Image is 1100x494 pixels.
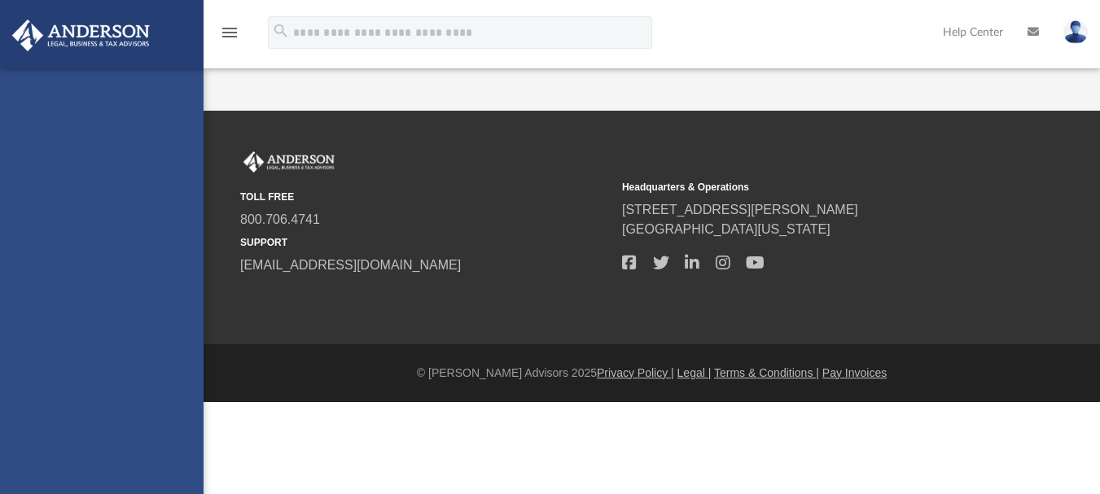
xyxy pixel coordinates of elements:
[714,366,819,379] a: Terms & Conditions |
[822,366,887,379] a: Pay Invoices
[240,235,611,250] small: SUPPORT
[240,258,461,272] a: [EMAIL_ADDRESS][DOMAIN_NAME]
[204,365,1100,382] div: © [PERSON_NAME] Advisors 2025
[240,190,611,204] small: TOLL FREE
[622,203,858,216] a: [STREET_ADDRESS][PERSON_NAME]
[272,22,290,40] i: search
[240,151,338,173] img: Anderson Advisors Platinum Portal
[622,222,830,236] a: [GEOGRAPHIC_DATA][US_STATE]
[7,20,155,51] img: Anderson Advisors Platinum Portal
[240,212,320,226] a: 800.706.4741
[677,366,712,379] a: Legal |
[220,31,239,42] a: menu
[597,366,674,379] a: Privacy Policy |
[220,23,239,42] i: menu
[622,180,993,195] small: Headquarters & Operations
[1063,20,1088,44] img: User Pic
